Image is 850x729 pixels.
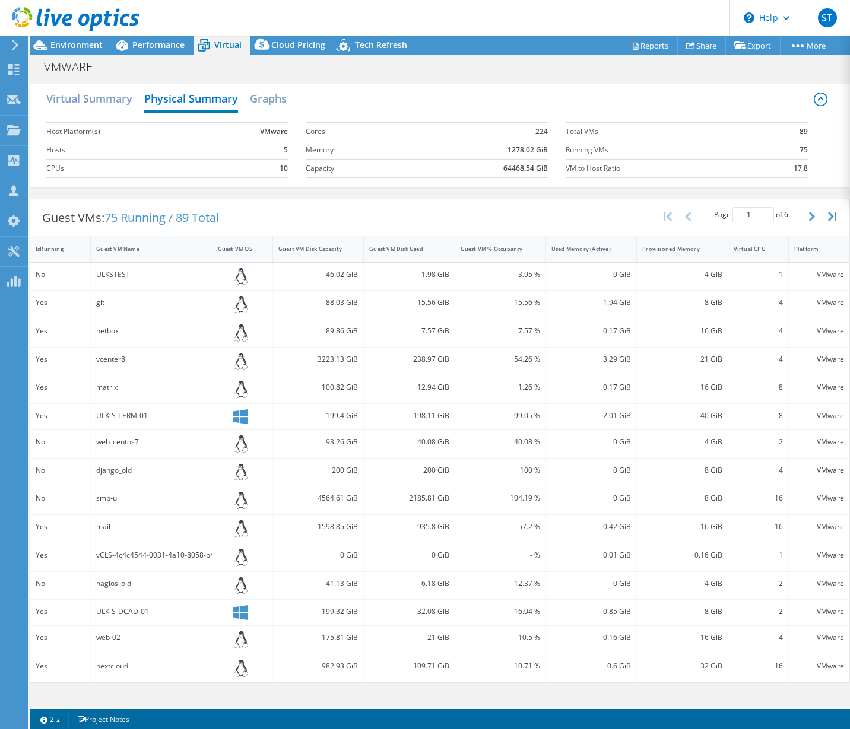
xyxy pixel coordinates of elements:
div: Yes [36,520,85,533]
div: No [36,435,85,448]
div: 32.08 GiB [369,605,449,618]
div: Guest VMs: [30,199,231,236]
div: 3.29 GiB [551,353,631,366]
div: git [96,296,206,309]
div: 41.13 GiB [278,577,358,590]
b: 5 [284,144,288,156]
div: No [36,464,85,477]
div: 0 GiB [551,577,631,590]
div: Virtual CPU [734,245,769,253]
div: VMware [794,324,844,338]
div: 4 GiB [642,435,722,448]
div: VMware [794,631,844,644]
div: 0.85 GiB [551,605,631,618]
div: 1598.85 GiB [278,520,358,533]
div: mail [96,520,206,533]
div: 4 GiB [642,577,722,590]
b: VMware [260,126,288,138]
div: 109.71 GiB [369,660,449,673]
div: Guest VM Disk Used [369,245,434,253]
div: 0 GiB [551,464,631,477]
div: 16.04 % [461,605,540,618]
div: VMware [794,296,844,309]
div: 3.95 % [461,268,540,281]
div: 1.26 % [461,381,540,394]
div: 2.01 GiB [551,409,631,422]
span: Cloud Pricing [271,39,325,50]
div: matrix [96,381,206,394]
div: nextcloud [96,660,206,673]
div: 16 GiB [642,381,722,394]
div: 198.11 GiB [369,409,449,422]
div: 0.16 GiB [551,631,631,644]
div: 7.57 GiB [369,324,449,338]
div: 0.16 GiB [642,549,722,562]
a: 2 [32,712,69,727]
div: 4 [734,631,783,644]
div: VMware [794,464,844,477]
div: 8 GiB [642,464,722,477]
div: 0 GiB [278,549,358,562]
h2: Virtual Summary [46,87,132,110]
div: 104.19 % [461,492,540,505]
div: 1 [734,549,783,562]
div: ULK-S-TERM-01 [96,409,206,422]
div: 0 GiB [551,492,631,505]
div: 6.18 GiB [369,577,449,590]
div: VMware [794,520,844,533]
div: VMware [794,353,844,366]
div: Yes [36,353,85,366]
div: 0.6 GiB [551,660,631,673]
div: 4 [734,324,783,338]
div: 0 GiB [551,435,631,448]
div: 199.4 GiB [278,409,358,422]
div: No [36,268,85,281]
div: 0 GiB [369,549,449,562]
div: 100.82 GiB [278,381,358,394]
label: Host Platform(s) [46,126,211,138]
b: 75 [800,144,808,156]
div: VMware [794,409,844,422]
b: 17.8 [794,163,808,174]
label: CPUs [46,163,211,174]
div: 8 [734,381,783,394]
div: ULKSTEST [96,268,206,281]
span: Virtual [214,39,242,50]
div: 16 [734,660,783,673]
span: Page of [714,207,788,222]
div: Yes [36,409,85,422]
div: netbox [96,324,206,338]
span: ST [818,8,837,27]
span: 6 [784,209,788,219]
div: 57.2 % [461,520,540,533]
div: smb-ul [96,492,206,505]
div: 93.26 GiB [278,435,358,448]
div: VMware [794,605,844,618]
div: 12.94 GiB [369,381,449,394]
div: VMware [794,549,844,562]
div: No [36,492,85,505]
div: 10.71 % [461,660,540,673]
div: 982.93 GiB [278,660,358,673]
div: 935.8 GiB [369,520,449,533]
h2: Physical Summary [144,87,238,113]
div: 88.03 GiB [278,296,358,309]
div: 16 [734,520,783,533]
div: Guest VM % Occupancy [461,245,526,253]
div: 99.05 % [461,409,540,422]
div: 32 GiB [642,660,722,673]
div: VMware [794,381,844,394]
div: 8 GiB [642,296,722,309]
div: 54.26 % [461,353,540,366]
div: 4 [734,353,783,366]
div: 1 [734,268,783,281]
div: vcenter8 [96,353,206,366]
div: 8 [734,409,783,422]
div: 12.37 % [461,577,540,590]
div: 10.5 % [461,631,540,644]
b: 224 [535,126,548,138]
div: 7.57 % [461,324,540,338]
div: vCLS-4c4c4544-0031-4a10-8058-b4c04f324733 [96,549,206,562]
a: Export [725,36,781,55]
div: 16 GiB [642,324,722,338]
